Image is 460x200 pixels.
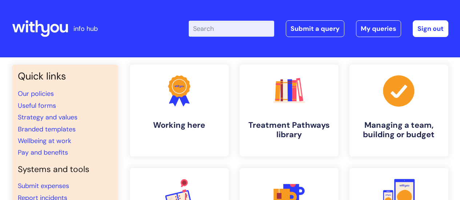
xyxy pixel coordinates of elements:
a: My queries [356,20,401,37]
a: Working here [130,65,229,156]
a: Sign out [413,20,448,37]
a: Branded templates [18,125,76,134]
a: Our policies [18,89,54,98]
a: Treatment Pathways library [240,65,339,156]
h3: Quick links [18,70,112,82]
a: Useful forms [18,101,56,110]
input: Search [189,21,274,37]
a: Wellbeing at work [18,136,71,145]
h4: Treatment Pathways library [245,121,333,140]
h4: Systems and tools [18,164,112,175]
a: Strategy and values [18,113,77,122]
h4: Managing a team, building or budget [355,121,443,140]
p: info hub [73,23,98,34]
a: Submit a query [286,20,344,37]
div: | - [189,20,448,37]
h4: Working here [136,121,223,130]
a: Managing a team, building or budget [349,65,448,156]
a: Submit expenses [18,181,69,190]
a: Pay and benefits [18,148,68,157]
